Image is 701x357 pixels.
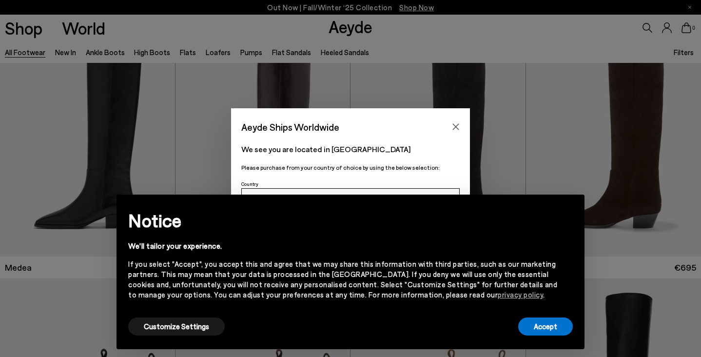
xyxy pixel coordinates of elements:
span: Country [241,181,258,187]
button: Customize Settings [128,317,225,336]
div: We'll tailor your experience. [128,241,557,251]
button: Close [448,119,463,134]
a: privacy policy [498,290,543,299]
span: × [565,202,572,216]
h2: Notice [128,208,557,233]
button: Accept [518,317,573,336]
button: Close this notice [557,198,581,221]
span: Aeyde Ships Worldwide [241,119,339,136]
p: We see you are located in [GEOGRAPHIC_DATA] [241,143,460,155]
p: Please purchase from your country of choice by using the below selection: [241,163,460,172]
div: If you select "Accept", you accept this and agree that we may share this information with third p... [128,259,557,300]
